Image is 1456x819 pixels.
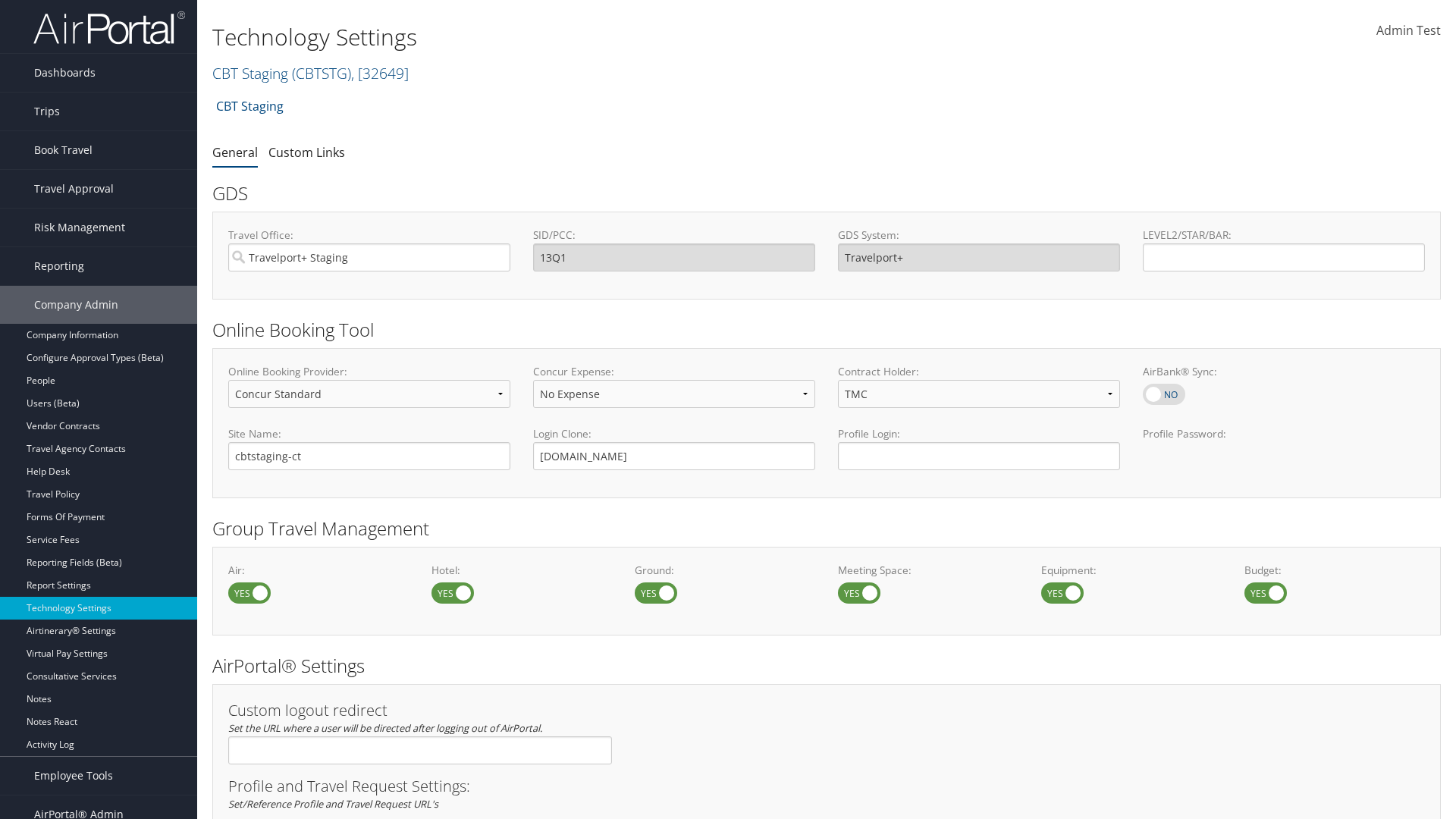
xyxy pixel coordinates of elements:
[838,227,1120,243] label: GDS System:
[228,721,542,735] em: Set the URL where a user will be directed after logging out of AirPortal.
[228,227,510,243] label: Travel Office:
[34,247,84,285] span: Reporting
[212,653,1441,679] h2: AirPortal® Settings
[351,63,409,83] span: , [ 32649 ]
[228,426,510,441] label: Site Name:
[1376,8,1441,55] a: Admin Test
[212,180,1429,206] h2: GDS
[431,563,612,578] label: Hotel:
[228,563,409,578] label: Air:
[34,286,118,324] span: Company Admin
[228,703,612,718] h3: Custom logout redirect
[212,317,1441,343] h2: Online Booking Tool
[1143,426,1425,469] label: Profile Password:
[268,144,345,161] a: Custom Links
[533,426,815,441] label: Login Clone:
[212,21,1031,53] h1: Technology Settings
[1376,22,1441,39] span: Admin Test
[212,144,258,161] a: General
[34,93,60,130] span: Trips
[34,131,93,169] span: Book Travel
[212,516,1441,541] h2: Group Travel Management
[34,757,113,795] span: Employee Tools
[1143,364,1425,379] label: AirBank® Sync:
[212,63,409,83] a: CBT Staging
[216,91,284,121] a: CBT Staging
[228,779,1425,794] h3: Profile and Travel Request Settings:
[34,209,125,246] span: Risk Management
[228,797,438,811] em: Set/Reference Profile and Travel Request URL's
[228,364,510,379] label: Online Booking Provider:
[533,364,815,379] label: Concur Expense:
[34,170,114,208] span: Travel Approval
[838,426,1120,469] label: Profile Login:
[292,63,351,83] span: ( CBTSTG )
[1143,384,1185,405] label: AirBank® Sync
[838,563,1018,578] label: Meeting Space:
[1244,563,1425,578] label: Budget:
[838,442,1120,470] input: Profile Login:
[1041,563,1222,578] label: Equipment:
[635,563,815,578] label: Ground:
[838,364,1120,379] label: Contract Holder:
[34,54,96,92] span: Dashboards
[33,10,185,45] img: airportal-logo.png
[1143,227,1425,243] label: LEVEL2/STAR/BAR:
[533,227,815,243] label: SID/PCC:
